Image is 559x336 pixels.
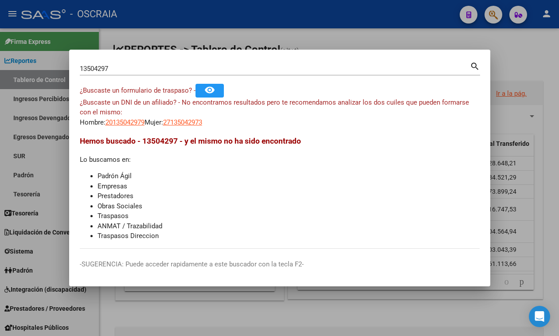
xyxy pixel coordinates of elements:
[98,231,480,241] li: Traspasos Direccion
[163,118,202,126] span: 27135042973
[529,306,550,327] div: Open Intercom Messenger
[80,98,469,117] span: ¿Buscaste un DNI de un afiliado? - No encontramos resultados pero te recomendamos analizar los do...
[470,60,480,71] mat-icon: search
[80,98,480,128] div: Hombre: Mujer:
[98,211,480,221] li: Traspasos
[80,259,480,270] p: -SUGERENCIA: Puede acceder rapidamente a este buscador con la tecla F2-
[80,137,301,145] span: Hemos buscado - 13504297 - y el mismo no ha sido encontrado
[80,135,480,241] div: Lo buscamos en:
[98,191,480,201] li: Prestadores
[98,221,480,231] li: ANMAT / Trazabilidad
[204,85,215,95] mat-icon: remove_red_eye
[98,171,480,181] li: Padrón Ágil
[106,118,145,126] span: 20135042979
[98,181,480,191] li: Empresas
[80,86,195,94] span: ¿Buscaste un formulario de traspaso? -
[98,201,480,211] li: Obras Sociales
